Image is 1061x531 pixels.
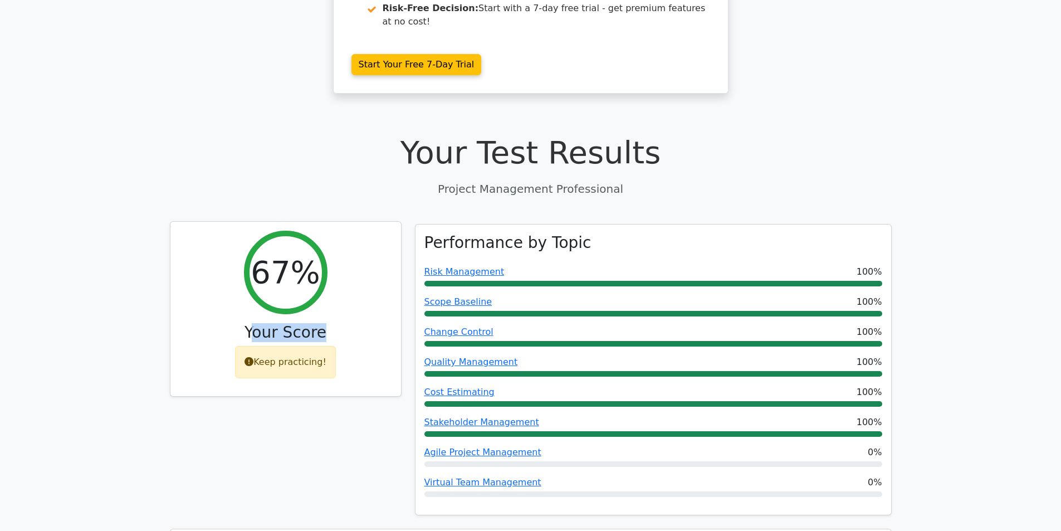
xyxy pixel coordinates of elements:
a: Agile Project Management [424,447,541,457]
a: Start Your Free 7-Day Trial [351,54,482,75]
a: Quality Management [424,357,518,367]
h3: Your Score [179,323,392,342]
span: 100% [857,355,882,369]
span: 0% [868,476,882,489]
a: Cost Estimating [424,387,495,397]
div: Keep practicing! [235,346,336,378]
a: Change Control [424,327,493,337]
p: Project Management Professional [170,181,892,197]
a: Risk Management [424,266,505,277]
a: Stakeholder Management [424,417,539,427]
a: Virtual Team Management [424,477,541,488]
span: 0% [868,446,882,459]
h1: Your Test Results [170,134,892,171]
span: 100% [857,295,882,309]
h3: Performance by Topic [424,233,591,252]
a: Scope Baseline [424,296,492,307]
span: 100% [857,325,882,339]
span: 100% [857,386,882,399]
span: 100% [857,265,882,279]
span: 100% [857,416,882,429]
h2: 67% [251,254,320,291]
